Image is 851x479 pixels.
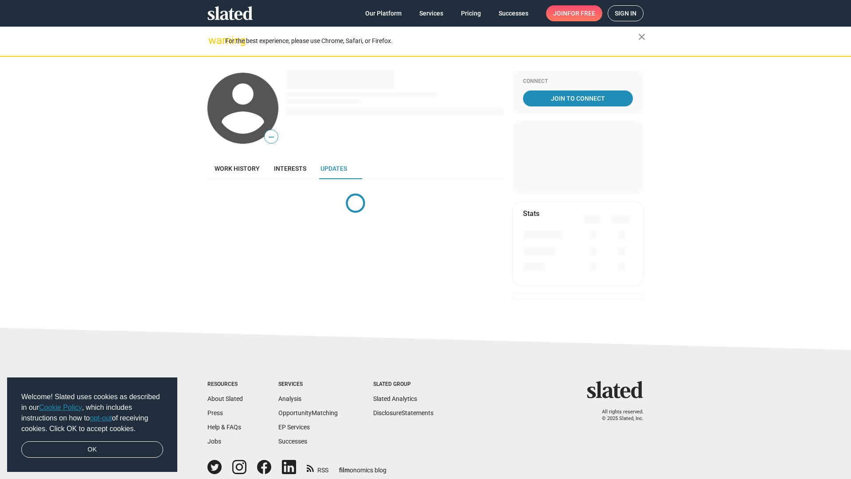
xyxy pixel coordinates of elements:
a: Sign in [608,5,644,21]
a: Successes [278,438,307,445]
span: Welcome! Slated uses cookies as described in our , which includes instructions on how to of recei... [21,392,163,434]
a: Analysis [278,395,301,402]
div: For the best experience, please use Chrome, Safari, or Firefox. [225,35,638,47]
a: EP Services [278,424,310,431]
span: Pricing [461,5,481,21]
span: Updates [320,165,347,172]
a: Work history [207,158,267,179]
a: dismiss cookie message [21,441,163,458]
a: Services [412,5,450,21]
a: OpportunityMatching [278,409,338,416]
a: Joinfor free [546,5,602,21]
a: Successes [492,5,535,21]
span: film [339,467,350,474]
a: Cookie Policy [39,404,82,411]
a: Help & FAQs [207,424,241,431]
a: About Slated [207,395,243,402]
div: Resources [207,381,243,388]
span: Join [553,5,595,21]
div: Slated Group [373,381,433,388]
a: Our Platform [358,5,409,21]
div: Connect [523,78,633,85]
span: Our Platform [365,5,402,21]
a: RSS [307,461,328,475]
span: for free [567,5,595,21]
span: Services [419,5,443,21]
a: opt-out [90,414,112,422]
a: filmonomics blog [339,459,386,475]
a: Press [207,409,223,416]
mat-card-title: Stats [523,209,539,218]
a: Join To Connect [523,90,633,106]
a: Updates [313,158,354,179]
a: Interests [267,158,313,179]
p: All rights reserved. © 2025 Slated, Inc. [593,409,644,422]
div: cookieconsent [7,377,177,472]
span: Work history [215,165,260,172]
a: Jobs [207,438,221,445]
a: Pricing [454,5,488,21]
a: Slated Analytics [373,395,417,402]
span: Sign in [615,6,636,21]
span: Successes [499,5,528,21]
mat-icon: warning [208,35,219,46]
span: — [265,131,278,143]
mat-icon: close [636,31,647,42]
span: Join To Connect [525,90,631,106]
span: Interests [274,165,306,172]
div: Services [278,381,338,388]
a: DisclosureStatements [373,409,433,416]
